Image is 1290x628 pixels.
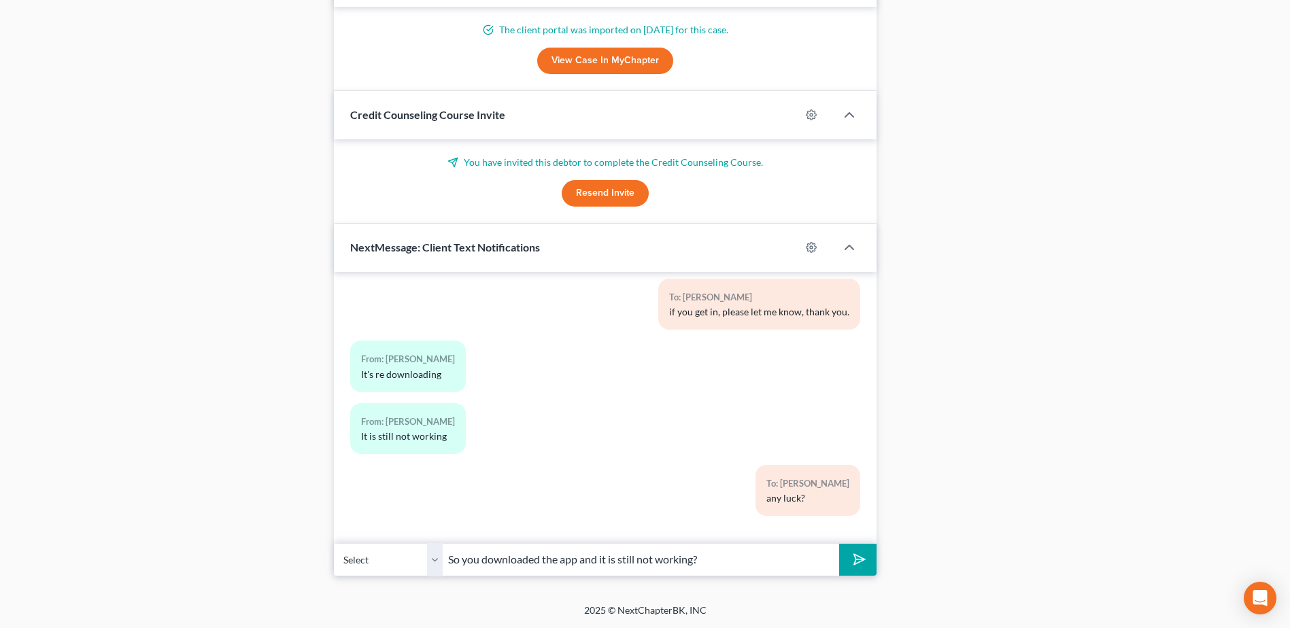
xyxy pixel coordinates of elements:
[350,23,860,37] p: The client portal was imported on [DATE] for this case.
[350,108,505,121] span: Credit Counseling Course Invite
[258,604,1033,628] div: 2025 © NextChapterBK, INC
[361,414,455,430] div: From: [PERSON_NAME]
[766,476,849,491] div: To: [PERSON_NAME]
[537,48,673,75] a: View Case in MyChapter
[562,180,649,207] button: Resend Invite
[361,430,455,443] div: It is still not working
[361,368,455,381] div: It's re downloading
[443,543,839,576] input: Say something...
[361,351,455,367] div: From: [PERSON_NAME]
[350,241,540,254] span: NextMessage: Client Text Notifications
[1244,582,1276,614] div: Open Intercom Messenger
[766,491,849,505] div: any luck?
[669,290,849,305] div: To: [PERSON_NAME]
[350,156,860,169] p: You have invited this debtor to complete the Credit Counseling Course.
[669,305,849,319] div: if you get in, please let me know, thank you.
